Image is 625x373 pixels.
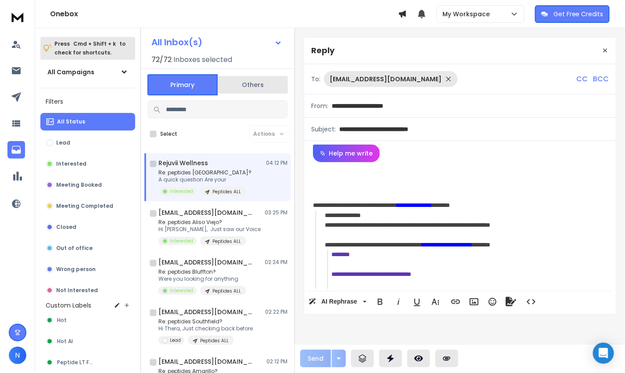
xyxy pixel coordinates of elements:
p: Get Free Credits [553,10,603,18]
p: Meeting Completed [56,203,113,210]
button: Insert Image (⌘P) [466,293,482,311]
h3: Filters [40,95,135,108]
div: Open Intercom Messenger [593,343,614,364]
button: Out of office [40,239,135,257]
h1: [EMAIL_ADDRESS][DOMAIN_NAME] +1 [158,208,255,217]
button: Wrong person [40,261,135,278]
p: Re: peptides Aliso Viejo? [158,219,261,226]
p: 02:22 PM [265,308,287,315]
p: Interested [170,238,193,244]
button: Others [218,75,288,94]
button: Interested [40,155,135,173]
h1: All Campaigns [47,68,94,76]
span: 72 / 72 [151,54,172,65]
button: N [9,347,26,364]
p: Press to check for shortcuts. [54,40,126,57]
button: Hot [40,311,135,329]
p: A quick question Are your [158,176,251,183]
p: Interested [170,188,193,195]
button: Hot AI [40,333,135,350]
button: Get Free Credits [535,5,610,23]
button: Code View [523,293,539,311]
button: All Inbox(s) [144,33,289,51]
p: Peptides ALL [212,188,241,195]
p: Re: peptides Southfield? [158,318,253,325]
button: Meeting Booked [40,176,135,194]
p: Interested [56,160,86,167]
p: Wrong person [56,266,96,273]
p: From: [311,101,328,110]
p: Closed [56,224,76,231]
p: [EMAIL_ADDRESS][DOMAIN_NAME] [330,75,442,83]
button: Underline (⌘U) [409,293,425,311]
h1: [EMAIL_ADDRESS][DOMAIN_NAME] +1 [158,308,255,316]
p: Hi [PERSON_NAME], Just saw our Voice [158,226,261,233]
button: Help me write [313,145,380,162]
p: Re: peptides [GEOGRAPHIC_DATA]? [158,169,251,176]
span: Peptide LT FUP [57,359,95,366]
p: Interested [170,287,193,294]
button: Emoticons [484,293,501,311]
button: Insert Link (⌘K) [447,293,464,311]
img: logo [9,9,26,25]
p: Subject: [311,125,336,134]
p: All Status [57,118,85,125]
button: Italic (⌘I) [390,293,407,311]
p: Reply [311,44,334,57]
span: Cmd + Shift + k [72,39,117,49]
h1: Rejuvii Wellness [158,159,208,167]
p: 02:24 PM [265,259,287,266]
p: Were you looking for anything [158,275,246,282]
button: Primary [147,74,218,95]
button: Bold (⌘B) [372,293,388,311]
h1: Onebox [50,9,398,19]
button: Signature [503,293,519,311]
p: Hi Thera, Just checking back before [158,325,253,332]
p: Lead [170,337,181,344]
button: Closed [40,218,135,236]
button: More Text [427,293,444,311]
p: Not Interested [56,287,98,294]
label: Select [160,130,177,138]
p: 02:12 PM [266,358,287,365]
p: To: [311,75,320,83]
p: Peptides ALL [200,337,229,344]
h3: Custom Labels [46,301,91,310]
button: Lead [40,134,135,152]
p: Re: peptides Bluffton? [158,268,246,275]
p: CC [576,74,588,84]
button: AI Rephrase [307,293,368,311]
p: 03:25 PM [265,209,287,216]
h1: All Inbox(s) [151,38,202,47]
button: Meeting Completed [40,197,135,215]
span: AI Rephrase [320,298,359,305]
p: BCC [593,74,609,84]
h1: [EMAIL_ADDRESS][DOMAIN_NAME] [158,258,255,267]
p: Peptides ALL [212,238,241,245]
p: My Workspace [442,10,493,18]
span: Hot AI [57,338,73,345]
p: Peptides ALL [212,288,241,294]
span: Hot [57,317,67,324]
p: 04:12 PM [266,159,287,167]
p: Meeting Booked [56,181,102,188]
button: Peptide LT FUP [40,354,135,371]
button: All Status [40,113,135,130]
button: All Campaigns [40,63,135,81]
h1: [EMAIL_ADDRESS][DOMAIN_NAME] [158,357,255,366]
p: Out of office [56,245,93,252]
button: Not Interested [40,282,135,299]
p: Lead [56,139,70,146]
h3: Inboxes selected [173,54,232,65]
